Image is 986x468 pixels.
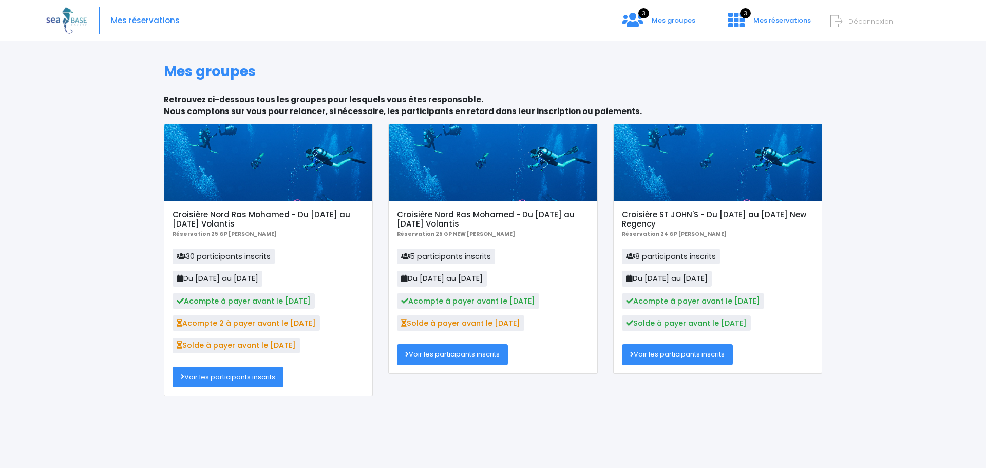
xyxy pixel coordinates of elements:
[397,315,524,331] span: Solde à payer avant le [DATE]
[622,230,727,238] b: Réservation 24 GP [PERSON_NAME]
[397,344,508,365] a: Voir les participants inscrits
[397,230,515,238] b: Réservation 25 GP NEW [PERSON_NAME]
[397,210,589,229] h5: Croisière Nord Ras Mohamed - Du [DATE] au [DATE] Volantis
[848,16,893,26] span: Déconnexion
[740,8,751,18] span: 3
[173,338,300,353] span: Solde à payer avant le [DATE]
[720,19,817,29] a: 3 Mes réservations
[753,15,811,25] span: Mes réservations
[622,249,720,264] span: 8 participants inscrits
[622,293,764,309] span: Acompte à payer avant le [DATE]
[397,271,487,286] span: Du [DATE] au [DATE]
[652,15,695,25] span: Mes groupes
[397,249,495,264] span: 5 participants inscrits
[173,210,364,229] h5: Croisière Nord Ras Mohamed - Du [DATE] au [DATE] Volantis
[622,344,733,365] a: Voir les participants inscrits
[173,367,283,387] a: Voir les participants inscrits
[622,210,813,229] h5: Croisière ST JOHN'S - Du [DATE] au [DATE] New Regency
[173,315,320,331] span: Acompte 2 à payer avant le [DATE]
[622,271,712,286] span: Du [DATE] au [DATE]
[173,249,275,264] span: 30 participants inscrits
[614,19,704,29] a: 3 Mes groupes
[173,293,315,309] span: Acompte à payer avant le [DATE]
[173,230,277,238] b: Réservation 25 GP [PERSON_NAME]
[622,315,751,331] span: Solde à payer avant le [DATE]
[164,94,823,117] p: Retrouvez ci-dessous tous les groupes pour lesquels vous êtes responsable. Nous comptons sur vous...
[638,8,649,18] span: 3
[397,293,539,309] span: Acompte à payer avant le [DATE]
[173,271,262,286] span: Du [DATE] au [DATE]
[164,63,823,80] h1: Mes groupes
